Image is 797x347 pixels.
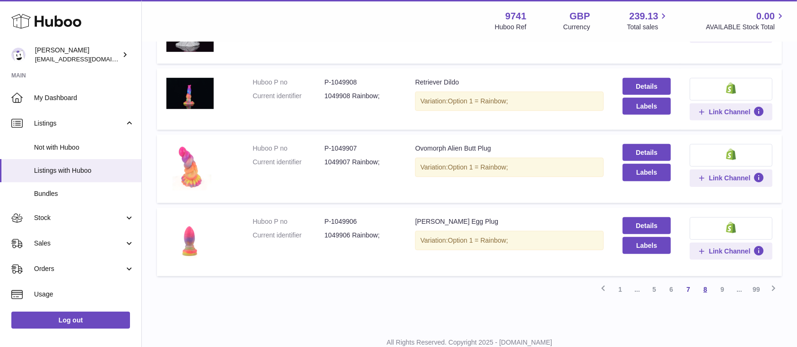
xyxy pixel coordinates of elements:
[415,231,604,250] div: Variation:
[709,174,751,182] span: Link Channel
[34,143,134,152] span: Not with Huboo
[34,189,134,198] span: Bundles
[448,97,508,105] span: Option 1 = Rainbow;
[253,158,325,167] dt: Current identifier
[726,222,736,233] img: shopify-small.png
[726,149,736,160] img: shopify-small.png
[35,55,139,63] span: [EMAIL_ADDRESS][DOMAIN_NAME]
[324,231,396,240] dd: 1049906 Rainbow;
[726,83,736,94] img: shopify-small.png
[415,144,604,153] div: Ovomorph Alien Butt Plug
[706,10,786,32] a: 0.00 AVAILABLE Stock Total
[629,10,658,23] span: 239.13
[324,217,396,226] dd: P-1049906
[627,23,669,32] span: Total sales
[448,163,508,171] span: Option 1 = Rainbow;
[34,290,134,299] span: Usage
[690,243,772,260] button: Link Channel
[697,281,714,298] a: 8
[35,46,120,64] div: [PERSON_NAME]
[415,158,604,177] div: Variation:
[448,237,508,244] span: Option 1 = Rainbow;
[253,144,325,153] dt: Huboo P no
[495,23,527,32] div: Huboo Ref
[415,78,604,87] div: Retriever Dildo
[324,78,396,87] dd: P-1049908
[623,237,671,254] button: Labels
[166,78,214,110] img: Retriever Dildo
[505,10,527,23] strong: 9741
[253,92,325,101] dt: Current identifier
[623,78,671,95] a: Details
[748,281,765,298] a: 99
[415,217,604,226] div: [PERSON_NAME] Egg Plug
[627,10,669,32] a: 239.13 Total sales
[34,119,124,128] span: Listings
[34,239,124,248] span: Sales
[253,217,325,226] dt: Huboo P no
[166,144,214,191] img: Ovomorph Alien Butt Plug
[34,264,124,273] span: Orders
[166,217,214,264] img: Iris Dragon Egg Plug
[731,281,748,298] span: ...
[629,281,646,298] span: ...
[709,247,751,255] span: Link Channel
[253,231,325,240] dt: Current identifier
[623,164,671,181] button: Labels
[690,169,772,186] button: Link Channel
[612,281,629,298] a: 1
[34,213,124,222] span: Stock
[714,281,731,298] a: 9
[663,281,680,298] a: 6
[34,93,134,102] span: My Dashboard
[706,23,786,32] span: AVAILABLE Stock Total
[623,144,671,161] a: Details
[253,78,325,87] dt: Huboo P no
[324,158,396,167] dd: 1049907 Rainbow;
[680,281,697,298] a: 7
[623,217,671,234] a: Details
[324,92,396,101] dd: 1049908 Rainbow;
[11,312,130,329] a: Log out
[563,23,590,32] div: Currency
[149,338,789,347] p: All Rights Reserved. Copyright 2025 - [DOMAIN_NAME]
[415,92,604,111] div: Variation:
[324,144,396,153] dd: P-1049907
[709,108,751,116] span: Link Channel
[756,10,775,23] span: 0.00
[570,10,590,23] strong: GBP
[646,281,663,298] a: 5
[11,48,26,62] img: internalAdmin-9741@internal.huboo.com
[34,166,134,175] span: Listings with Huboo
[623,98,671,115] button: Labels
[690,103,772,120] button: Link Channel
